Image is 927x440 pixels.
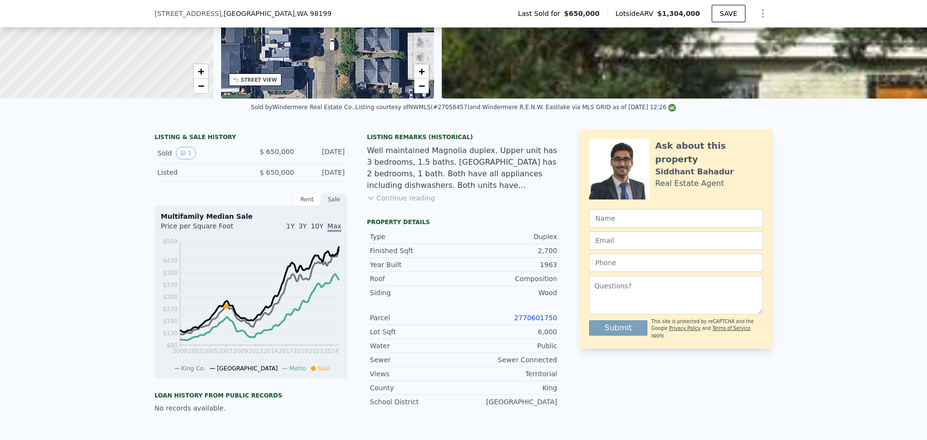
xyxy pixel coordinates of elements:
[163,318,178,325] tspan: $180
[712,5,745,22] button: SAVE
[463,232,557,241] div: Duplex
[463,355,557,365] div: Sewer Connected
[289,365,306,372] span: Metro
[154,9,222,18] span: [STREET_ADDRESS]
[668,104,676,112] img: NWMLS Logo
[370,327,463,337] div: Lot Sqft
[295,10,331,17] span: , WA 98199
[286,222,295,230] span: 1Y
[414,79,429,93] a: Zoom out
[263,348,278,355] tspan: 2014
[370,397,463,407] div: School District
[367,193,435,203] button: Continue reading
[589,209,763,227] input: Name
[251,104,355,111] div: Sold by Windermere Real Estate Co. .
[370,246,463,255] div: Finished Sqft
[355,104,676,111] div: Listing courtesy of NWMLS (#27058457) and Windermere R.E.N.W. Eastlake via MLS GRID as of [DATE] ...
[370,274,463,284] div: Roof
[370,355,463,365] div: Sewer
[655,139,763,166] div: Ask about this property
[154,133,348,143] div: LISTING & SALE HISTORY
[217,365,278,372] span: [GEOGRAPHIC_DATA]
[173,348,188,355] tspan: 2000
[233,348,248,355] tspan: 2009
[463,288,557,298] div: Wood
[463,327,557,337] div: 6,000
[589,231,763,250] input: Email
[194,79,208,93] a: Zoom out
[163,238,178,245] tspan: $509
[655,166,734,178] div: Siddhant Bahadur
[564,9,600,18] span: $650,000
[163,330,178,337] tspan: $130
[161,221,251,237] div: Price per Square Foot
[370,232,463,241] div: Type
[321,193,348,206] div: Sale
[302,147,345,159] div: [DATE]
[163,282,178,288] tspan: $330
[651,318,763,339] div: This site is protected by reCAPTCHA and the Google and apply.
[463,397,557,407] div: [GEOGRAPHIC_DATA]
[655,178,724,189] div: Real Estate Agent
[294,193,321,206] div: Rent
[163,294,178,300] tspan: $280
[163,257,178,264] tspan: $430
[463,383,557,393] div: King
[367,145,560,191] div: Well maintained Magnolia duplex. Upper unit has 3 bedrooms, 1.5 baths. [GEOGRAPHIC_DATA] has 2 be...
[294,348,309,355] tspan: 2019
[616,9,657,18] span: Lotside ARV
[370,313,463,323] div: Parcel
[419,65,425,77] span: +
[370,341,463,351] div: Water
[712,326,750,331] a: Terms of Service
[309,348,323,355] tspan: 2021
[370,369,463,379] div: Views
[370,383,463,393] div: County
[589,254,763,272] input: Phone
[222,9,332,18] span: , [GEOGRAPHIC_DATA]
[197,80,204,92] span: −
[182,365,206,372] span: King Co.
[241,76,277,84] div: STREET VIEW
[154,403,348,413] div: No records available.
[248,348,263,355] tspan: 2012
[298,222,307,230] span: 3Y
[669,326,701,331] a: Privacy Policy
[318,365,330,372] span: Sale
[311,222,323,230] span: 10Y
[197,65,204,77] span: +
[657,10,700,17] span: $1,304,000
[279,348,294,355] tspan: 2017
[260,148,294,156] span: $ 650,000
[370,260,463,270] div: Year Built
[327,222,341,232] span: Max
[203,348,218,355] tspan: 2005
[419,80,425,92] span: −
[367,218,560,226] div: Property details
[589,320,647,336] button: Submit
[157,147,243,159] div: Sold
[188,348,203,355] tspan: 2002
[463,274,557,284] div: Composition
[463,341,557,351] div: Public
[463,369,557,379] div: Territorial
[463,260,557,270] div: 1963
[514,314,557,322] a: 2770601750
[367,133,560,141] div: Listing Remarks (Historical)
[218,348,233,355] tspan: 2007
[753,4,772,23] button: Show Options
[370,288,463,298] div: Siding
[194,64,208,79] a: Zoom in
[324,348,339,355] tspan: 2024
[463,246,557,255] div: 2,700
[154,392,348,399] div: Loan history from public records
[157,168,243,177] div: Listed
[176,147,196,159] button: View historical data
[518,9,564,18] span: Last Sold for
[167,342,178,349] tspan: $80
[302,168,345,177] div: [DATE]
[414,64,429,79] a: Zoom in
[163,306,178,312] tspan: $230
[161,212,341,221] div: Multifamily Median Sale
[260,169,294,176] span: $ 650,000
